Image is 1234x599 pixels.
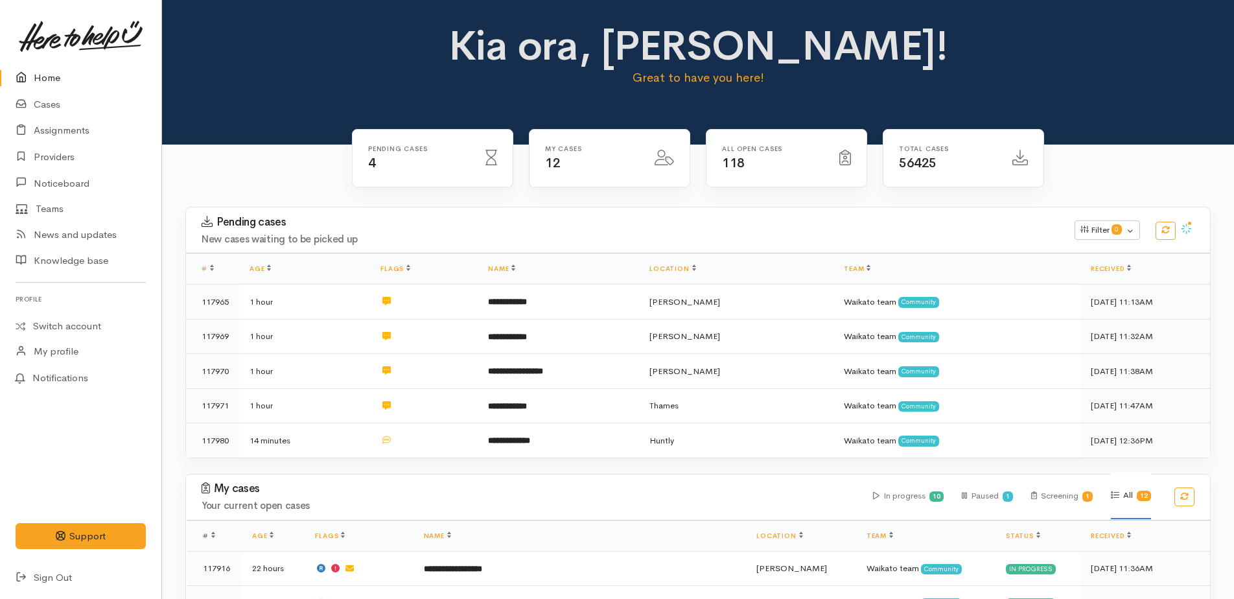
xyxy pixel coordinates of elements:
a: Location [756,532,802,540]
span: Community [898,366,939,377]
td: 117970 [186,354,239,389]
td: 22 hours [242,551,305,586]
span: 12 [545,155,560,171]
td: 117969 [186,319,239,354]
td: 1 hour [239,319,370,354]
span: [PERSON_NAME] [649,366,720,377]
td: Waikato team [833,388,1080,423]
span: [PERSON_NAME] [649,296,720,307]
span: 0 [1112,224,1122,235]
td: Waikato team [856,551,995,586]
a: Received [1091,264,1131,273]
b: 1 [1086,492,1089,500]
td: [DATE] 11:38AM [1080,354,1210,389]
td: Waikato team [833,354,1080,389]
td: 14 minutes [239,423,370,458]
span: 4 [368,155,376,171]
button: Filter0 [1075,220,1140,240]
span: [PERSON_NAME] [756,563,827,574]
b: 1 [1006,492,1010,500]
span: Thames [649,400,679,411]
a: Name [424,532,451,540]
span: Community [898,332,939,342]
span: Community [898,436,939,446]
td: [DATE] 12:36PM [1080,423,1210,458]
h3: My cases [202,482,857,495]
a: Team [844,264,870,273]
h6: Pending cases [368,145,470,152]
span: Huntly [649,435,674,446]
span: Community [898,297,939,307]
div: Screening [1031,473,1093,519]
a: Location [649,264,695,273]
h6: My cases [545,145,639,152]
a: Flags [380,264,410,273]
span: # [203,532,215,540]
div: Paused [962,473,1013,519]
td: [DATE] 11:36AM [1080,551,1210,586]
h6: Profile [16,290,146,308]
h1: Kia ora, [PERSON_NAME]! [446,23,951,69]
td: 117971 [186,388,239,423]
h4: Your current open cases [202,500,857,511]
div: In progress [873,473,944,519]
h6: Total cases [899,145,997,152]
p: Great to have you here! [446,69,951,87]
h4: New cases waiting to be picked up [202,234,1059,245]
a: Age [250,264,271,273]
td: 117980 [186,423,239,458]
a: Flags [315,532,345,540]
a: # [202,264,214,273]
span: 118 [722,155,745,171]
span: Community [898,401,939,412]
td: Waikato team [833,319,1080,354]
a: Status [1006,532,1040,540]
td: 1 hour [239,285,370,320]
a: Team [867,532,893,540]
b: 12 [1140,491,1148,500]
td: [DATE] 11:32AM [1080,319,1210,354]
a: Name [488,264,515,273]
b: 10 [933,492,940,500]
h3: Pending cases [202,216,1059,229]
span: 56425 [899,155,937,171]
td: Waikato team [833,285,1080,320]
span: Community [921,564,962,574]
a: Age [252,532,274,540]
td: [DATE] 11:13AM [1080,285,1210,320]
button: Support [16,523,146,550]
td: 117916 [187,551,242,586]
span: [PERSON_NAME] [649,331,720,342]
a: Received [1091,532,1131,540]
td: 1 hour [239,354,370,389]
div: In progress [1006,564,1056,574]
td: 117965 [186,285,239,320]
td: Waikato team [833,423,1080,458]
h6: All Open cases [722,145,824,152]
div: All [1111,473,1151,519]
td: 1 hour [239,388,370,423]
td: [DATE] 11:47AM [1080,388,1210,423]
